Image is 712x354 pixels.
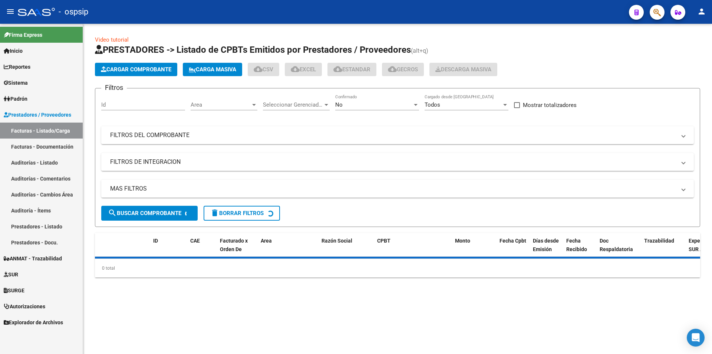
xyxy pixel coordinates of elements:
[217,233,258,266] datatable-header-cell: Facturado x Orden De
[153,238,158,244] span: ID
[187,233,217,266] datatable-header-cell: CAE
[95,45,411,55] span: PRESTADORES -> Listado de CPBTs Emitidos por Prestadores / Proveedores
[530,233,563,266] datatable-header-cell: Días desde Emisión
[110,185,676,193] mat-panel-title: MAS FILTROS
[291,65,300,74] mat-icon: cloud_download
[533,238,559,252] span: Días desde Emisión
[4,31,42,39] span: Firma Express
[59,4,88,20] span: - ospsip
[101,206,198,221] button: Buscar Comprobante
[4,95,27,103] span: Padrón
[374,233,452,266] datatable-header-cell: CPBT
[523,101,577,110] span: Mostrar totalizadores
[333,66,370,73] span: Estandar
[6,7,15,16] mat-icon: menu
[210,208,219,217] mat-icon: delete
[4,318,63,327] span: Explorador de Archivos
[4,111,71,119] span: Prestadores / Proveedores
[291,66,316,73] span: EXCEL
[4,47,23,55] span: Inicio
[566,238,587,252] span: Fecha Recibido
[641,233,686,266] datatable-header-cell: Trazabilidad
[429,63,497,76] app-download-masive: Descarga masiva de comprobantes (adjuntos)
[382,63,424,76] button: Gecros
[150,233,187,266] datatable-header-cell: ID
[101,82,127,93] h3: Filtros
[101,66,171,73] span: Cargar Comprobante
[500,238,526,244] span: Fecha Cpbt
[95,63,177,76] button: Cargar Comprobante
[322,238,352,244] span: Razón Social
[563,233,597,266] datatable-header-cell: Fecha Recibido
[435,66,491,73] span: Descarga Masiva
[497,233,530,266] datatable-header-cell: Fecha Cpbt
[687,329,705,347] div: Open Intercom Messenger
[183,63,242,76] button: Carga Masiva
[4,63,30,71] span: Reportes
[108,208,117,217] mat-icon: search
[95,259,700,277] div: 0 total
[600,238,633,252] span: Doc Respaldatoria
[101,180,694,198] mat-expansion-panel-header: MAS FILTROS
[455,238,470,244] span: Monto
[4,286,24,295] span: SURGE
[108,210,181,217] span: Buscar Comprobante
[110,158,676,166] mat-panel-title: FILTROS DE INTEGRACION
[101,126,694,144] mat-expansion-panel-header: FILTROS DEL COMPROBANTE
[189,66,236,73] span: Carga Masiva
[258,233,308,266] datatable-header-cell: Area
[697,7,706,16] mat-icon: person
[644,238,674,244] span: Trazabilidad
[254,66,273,73] span: CSV
[261,238,272,244] span: Area
[220,238,248,252] span: Facturado x Orden De
[210,210,264,217] span: Borrar Filtros
[411,47,428,54] span: (alt+q)
[4,302,45,311] span: Autorizaciones
[101,153,694,171] mat-expansion-panel-header: FILTROS DE INTEGRACION
[4,79,28,87] span: Sistema
[425,101,440,108] span: Todos
[95,36,129,43] a: Video tutorial
[319,233,374,266] datatable-header-cell: Razón Social
[204,206,280,221] button: Borrar Filtros
[248,63,279,76] button: CSV
[4,270,18,279] span: SUR
[327,63,376,76] button: Estandar
[429,63,497,76] button: Descarga Masiva
[335,101,343,108] span: No
[452,233,497,266] datatable-header-cell: Monto
[377,238,390,244] span: CPBT
[388,65,397,74] mat-icon: cloud_download
[285,63,322,76] button: EXCEL
[190,238,200,244] span: CAE
[110,131,676,139] mat-panel-title: FILTROS DEL COMPROBANTE
[4,254,62,263] span: ANMAT - Trazabilidad
[191,101,251,108] span: Area
[597,233,641,266] datatable-header-cell: Doc Respaldatoria
[388,66,418,73] span: Gecros
[263,101,323,108] span: Seleccionar Gerenciador
[333,65,342,74] mat-icon: cloud_download
[254,65,263,74] mat-icon: cloud_download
